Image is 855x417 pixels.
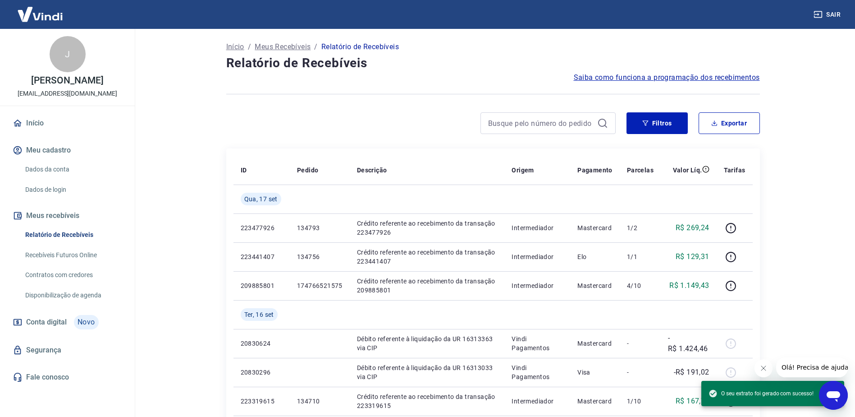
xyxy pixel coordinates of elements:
[627,368,654,377] p: -
[244,195,278,204] span: Qua, 17 set
[627,166,654,175] p: Parcelas
[297,252,343,261] p: 134756
[22,160,124,179] a: Dados da conta
[241,166,247,175] p: ID
[226,54,760,72] h4: Relatório de Recebíveis
[248,42,251,52] p: /
[577,397,613,406] p: Mastercard
[11,311,124,333] a: Conta digitalNovo
[297,166,318,175] p: Pedido
[627,397,654,406] p: 1/10
[668,333,709,354] p: -R$ 1.424,46
[676,251,709,262] p: R$ 129,31
[577,252,613,261] p: Elo
[11,367,124,387] a: Fale conosco
[627,252,654,261] p: 1/1
[357,219,498,237] p: Crédito referente ao recebimento da transação 223477926
[819,381,848,410] iframe: Botão para abrir a janela de mensagens
[22,181,124,199] a: Dados de login
[22,246,124,264] a: Recebíveis Futuros Online
[26,316,67,329] span: Conta digital
[357,363,498,381] p: Débito referente à liquidação da UR 16313033 via CIP
[50,36,86,72] div: J
[724,166,745,175] p: Tarifas
[357,277,498,295] p: Crédito referente ao recebimento da transação 209885801
[488,116,594,130] input: Busque pelo número do pedido
[669,280,709,291] p: R$ 1.149,43
[577,281,613,290] p: Mastercard
[776,357,848,377] iframe: Mensagem da empresa
[5,6,76,14] span: Olá! Precisa de ajuda?
[357,334,498,352] p: Débito referente à liquidação da UR 16313363 via CIP
[357,248,498,266] p: Crédito referente ao recebimento da transação 223441407
[676,396,709,407] p: R$ 167,76
[512,363,563,381] p: Vindi Pagamentos
[22,266,124,284] a: Contratos com credores
[314,42,317,52] p: /
[18,89,117,98] p: [EMAIL_ADDRESS][DOMAIN_NAME]
[255,42,311,52] a: Meus Recebíveis
[11,140,124,160] button: Meu cadastro
[357,166,387,175] p: Descrição
[812,6,844,23] button: Sair
[22,226,124,244] a: Relatório de Recebíveis
[754,359,773,377] iframe: Fechar mensagem
[673,166,702,175] p: Valor Líq.
[241,339,283,348] p: 20830624
[321,42,399,52] p: Relatório de Recebíveis
[241,252,283,261] p: 223441407
[627,281,654,290] p: 4/10
[512,334,563,352] p: Vindi Pagamentos
[627,223,654,232] p: 1/2
[512,223,563,232] p: Intermediador
[574,72,760,83] a: Saiba como funciona a programação dos recebimentos
[577,166,613,175] p: Pagamento
[241,281,283,290] p: 209885801
[297,397,343,406] p: 134710
[626,112,688,134] button: Filtros
[241,397,283,406] p: 223319615
[577,368,613,377] p: Visa
[709,389,814,398] span: O seu extrato foi gerado com sucesso!
[512,166,534,175] p: Origem
[74,315,99,329] span: Novo
[512,281,563,290] p: Intermediador
[31,76,103,85] p: [PERSON_NAME]
[297,223,343,232] p: 134793
[577,339,613,348] p: Mastercard
[11,0,69,28] img: Vindi
[577,223,613,232] p: Mastercard
[512,397,563,406] p: Intermediador
[244,310,274,319] span: Ter, 16 set
[627,339,654,348] p: -
[226,42,244,52] a: Início
[241,223,283,232] p: 223477926
[11,206,124,226] button: Meus recebíveis
[241,368,283,377] p: 20830296
[512,252,563,261] p: Intermediador
[674,367,709,378] p: -R$ 191,02
[11,340,124,360] a: Segurança
[297,281,343,290] p: 174766521575
[22,286,124,305] a: Disponibilização de agenda
[11,113,124,133] a: Início
[357,392,498,410] p: Crédito referente ao recebimento da transação 223319615
[676,222,709,233] p: R$ 269,24
[699,112,760,134] button: Exportar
